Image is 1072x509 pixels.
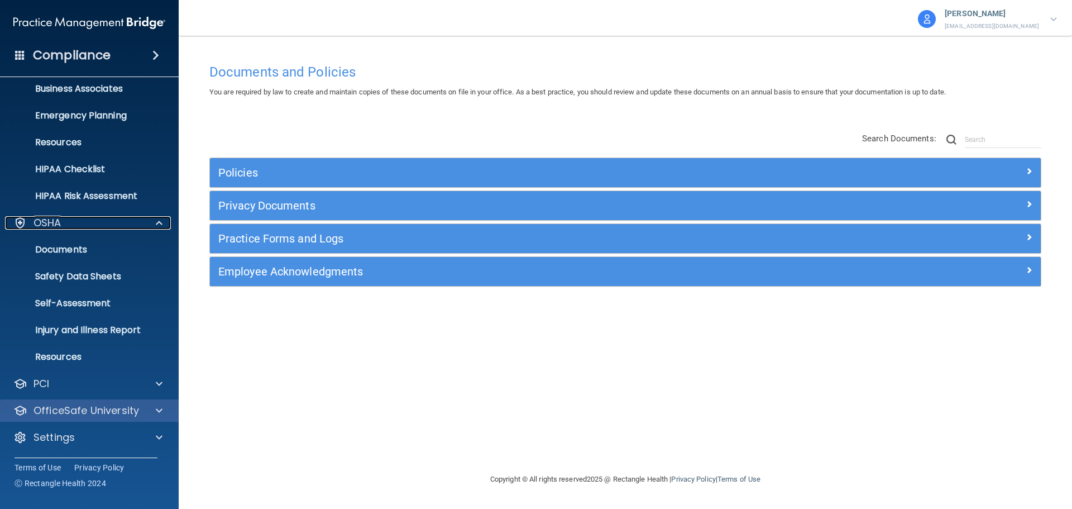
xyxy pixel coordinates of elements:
img: avatar.17b06cb7.svg [918,10,936,28]
img: ic-search.3b580494.png [946,135,956,145]
p: Safety Data Sheets [7,271,160,282]
a: OfficeSafe University [13,404,162,417]
a: Privacy Policy [74,462,125,473]
a: Settings [13,431,162,444]
p: Injury and Illness Report [7,325,160,336]
a: PCI [13,377,162,391]
p: HIPAA Risk Assessment [7,191,160,202]
a: Privacy Documents [218,197,1032,215]
h5: Privacy Documents [218,199,825,212]
a: Privacy Policy [671,475,715,483]
h4: Documents and Policies [209,65,1041,79]
p: OfficeSafe University [33,404,139,417]
img: arrow-down.227dba2b.svg [1050,17,1057,21]
span: Search Documents: [862,134,936,144]
p: Self-Assessment [7,298,160,309]
h5: Policies [218,167,825,179]
a: Policies [218,164,1032,182]
p: [EMAIL_ADDRESS][DOMAIN_NAME] [945,21,1039,31]
h5: Practice Forms and Logs [218,232,825,245]
div: Copyright © All rights reserved 2025 @ Rectangle Health | | [422,462,829,497]
p: HIPAA Checklist [7,164,160,175]
a: Terms of Use [717,475,760,483]
p: Documents [7,244,160,255]
h4: Compliance [33,47,111,63]
a: Practice Forms and Logs [218,230,1032,248]
img: PMB logo [13,12,165,34]
p: Settings [33,431,75,444]
p: [PERSON_NAME] [945,7,1039,21]
span: Ⓒ Rectangle Health 2024 [15,478,106,489]
p: Emergency Planning [7,110,160,121]
input: Search [965,131,1041,148]
span: You are required by law to create and maintain copies of these documents on file in your office. ... [209,88,946,96]
a: OSHA [13,216,162,230]
p: Business Associates [7,83,160,94]
p: Resources [7,351,160,363]
a: Terms of Use [15,462,61,473]
p: Resources [7,137,160,148]
p: PCI [33,377,49,391]
p: OSHA [33,216,61,230]
h5: Employee Acknowledgments [218,265,825,278]
a: Employee Acknowledgments [218,263,1032,280]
